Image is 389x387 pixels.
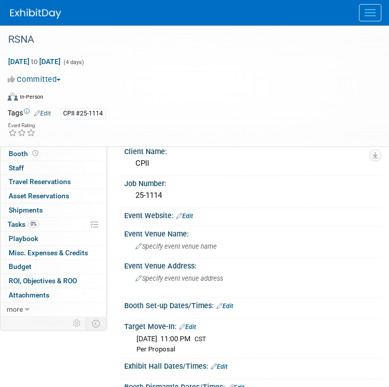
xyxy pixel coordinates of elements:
a: Travel Reservations [1,175,106,189]
div: Event Rating [8,123,36,128]
span: Travel Reservations [9,177,71,186]
span: Tasks [8,220,39,228]
div: Event Format [8,91,369,106]
a: Attachments [1,288,106,302]
div: Event Venue Name: [124,226,381,239]
a: Misc. Expenses & Credits [1,246,106,260]
div: Job Number: [124,176,381,189]
td: Personalize Event Tab Strip [68,317,86,330]
div: Target Move-In: [124,319,381,332]
a: more [1,303,106,316]
span: Attachments [9,291,49,299]
div: Booth Set-up Dates/Times: [124,298,381,311]
span: [DATE] 11:00 PM [136,335,190,343]
a: Edit [34,110,51,117]
span: Specify event venue name [135,243,217,250]
div: Client Name: [124,144,381,157]
button: Committed [8,74,65,85]
span: Booth [9,150,40,158]
a: Edit [176,213,193,220]
a: Edit [211,363,228,370]
td: Tags [8,108,51,120]
div: In-Person [19,93,43,101]
span: ROI, Objectives & ROO [9,277,77,285]
td: Toggle Event Tabs [86,317,107,330]
span: more [7,305,23,313]
span: to [30,57,39,66]
a: Tasks0% [1,218,106,231]
a: Edit [179,323,196,331]
a: ROI, Objectives & ROO [1,274,106,288]
a: Staff [1,161,106,175]
img: ExhibitDay [10,9,61,19]
div: Per Proposal [136,345,374,354]
span: Shipments [9,206,43,214]
a: Edit [216,303,233,310]
span: Staff [9,164,24,172]
a: Booth [1,147,106,161]
span: [DATE] [DATE] [8,57,61,66]
span: Asset Reservations [9,192,69,200]
div: Event Venue Address: [124,258,381,271]
span: Booth not reserved yet [31,150,40,157]
a: Asset Reservations [1,189,106,203]
span: 0% [28,220,39,228]
div: CPII [132,156,374,171]
div: Event Website: [124,208,381,221]
span: (4 days) [63,59,84,66]
span: Playbook [9,234,38,243]
a: Playbook [1,232,106,246]
span: Misc. Expenses & Credits [9,249,88,257]
span: CST [194,335,206,343]
div: RSNA [5,31,369,49]
span: Specify event venue address [135,275,223,282]
img: Format-Inperson.png [8,93,18,101]
span: Budget [9,262,32,271]
a: Budget [1,260,106,274]
a: Shipments [1,203,106,217]
div: 25-1114 [132,188,374,203]
div: CPII #25-1114 [60,108,106,119]
div: Exhibit Hall Dates/Times: [124,359,381,372]
button: Menu [359,4,381,21]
